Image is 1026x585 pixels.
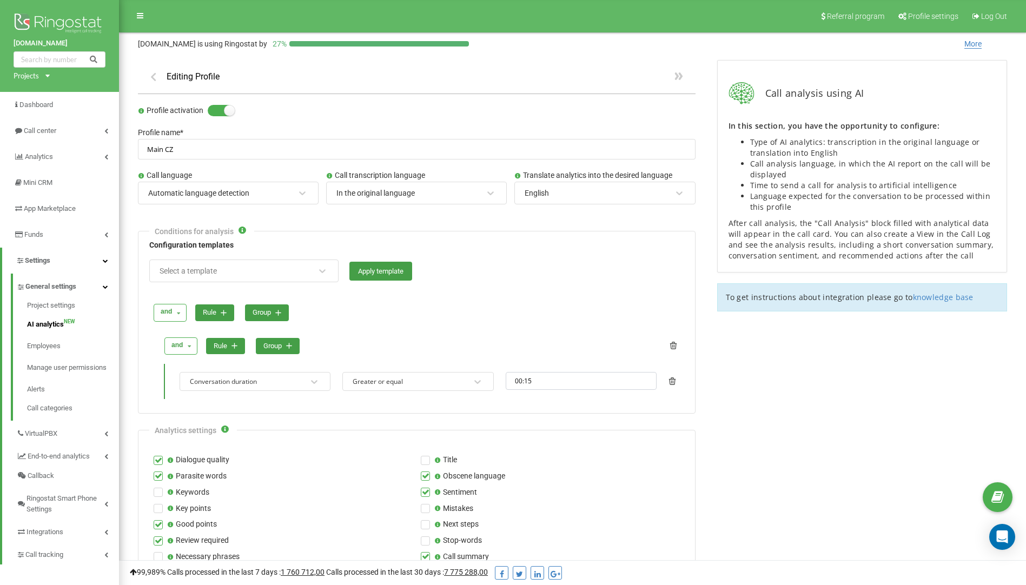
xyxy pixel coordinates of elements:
span: General settings [25,281,76,292]
span: Call tracking [25,549,63,560]
input: 00:00 [506,372,657,390]
p: After call analysis, the "Call Analysis" block filled with analytical data will appear in the cal... [729,218,996,261]
a: Integrations [16,519,119,542]
label: Call language [138,170,319,182]
span: Callback [28,470,54,481]
div: Call analysis using AI [729,82,996,104]
div: Automatic language detection [148,188,249,198]
span: Ringostat Smart Phone Settings [27,493,104,515]
button: rule [206,338,245,355]
a: [DOMAIN_NAME] [14,38,105,49]
a: Ringostat Smart Phone Settings [16,486,119,519]
span: App Marketplace [24,204,76,212]
h1: Editing Profile [167,71,220,82]
span: Profile settings [908,12,958,21]
a: VirtualPBX [16,421,119,443]
div: English [525,188,549,198]
li: Language expected for the conversation to be processed within this profile [750,191,996,212]
div: Conditions for analysis [155,226,234,237]
label: Call summary [434,551,489,563]
a: End-to-end analytics [16,443,119,466]
a: Call tracking [16,542,119,564]
div: Projects [14,70,39,81]
input: Profile name [138,139,696,160]
button: Apply template [349,262,412,281]
span: Calls processed in the last 30 days : [326,568,488,576]
span: Calls processed in the last 7 days : [167,568,325,576]
label: Parasite words [167,470,227,482]
div: Analytics settings [155,425,216,436]
div: Select a template [160,267,217,275]
label: Next steps [434,518,479,530]
div: In the original language [336,188,415,198]
div: Conversation duration [190,377,257,386]
label: Necessary phrases [167,551,240,563]
a: General settings [16,274,119,296]
label: Translate analytics into the desired language [514,170,695,182]
span: Settings [25,256,50,264]
u: 1 760 712,00 [281,568,325,576]
a: Project settings [27,300,119,314]
p: In this section, you have the opportunity to configure: [729,121,996,131]
u: 7 775 288,00 [444,568,488,576]
label: Keywords [167,487,209,498]
button: group [245,304,289,321]
label: Review required [167,535,229,547]
p: To get instructions about integration please go to [726,292,998,303]
span: Integrations [27,527,63,537]
div: Open Intercom Messenger [989,524,1015,550]
a: knowledge base [913,292,974,302]
img: Ringostat logo [14,11,105,38]
a: Callback [16,466,119,486]
span: 99,989% [130,568,166,576]
span: Dashboard [19,101,53,109]
span: is using Ringostat by [197,39,267,48]
a: AI analyticsNEW [27,314,119,335]
span: Analytics [25,152,53,161]
div: Greater or equal [353,377,403,386]
a: Alerts [27,378,119,400]
p: 27 % [267,38,289,49]
span: More [964,39,982,49]
label: Mistakes [434,503,473,515]
label: Call transcription language [326,170,507,182]
label: Profile name * [138,127,696,139]
button: rule [195,304,234,321]
li: Time to send a call for analysis to artificial intelligence [750,180,996,191]
span: Funds [24,230,43,238]
li: Call analysis language, in which the AI report on the call will be displayed [750,158,996,180]
label: Key points [167,503,211,515]
span: Call center [24,127,56,135]
span: Mini CRM [23,178,52,187]
label: Stop-words [434,535,482,547]
input: Search by number [14,51,105,68]
span: VirtualPBX [25,428,57,439]
p: [DOMAIN_NAME] [138,38,267,49]
label: Dialogue quality [167,454,229,466]
span: Referral program [827,12,884,21]
a: Manage user permissions [27,357,119,378]
label: Obscene language [434,470,505,482]
label: Configuration templates [149,240,684,251]
label: Good points [167,518,217,530]
li: Type of AI analytics: transcription in the original language or translation into English [750,137,996,158]
a: Call categories [27,400,119,414]
label: Title [434,454,457,466]
button: group [256,338,300,355]
div: and [161,307,172,317]
label: Sentiment [434,487,477,498]
label: Profile activation [138,105,203,117]
a: Employees [27,335,119,357]
span: Log Out [981,12,1007,21]
span: End-to-end analytics [28,451,90,462]
div: and [171,340,183,350]
a: Settings [2,248,119,274]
